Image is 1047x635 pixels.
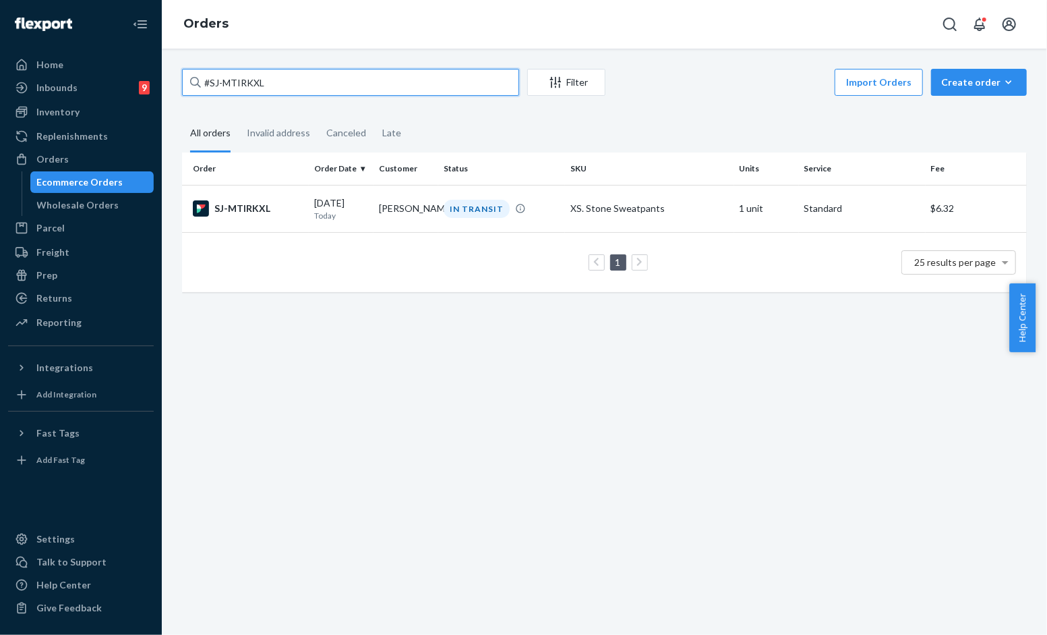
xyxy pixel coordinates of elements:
[36,316,82,329] div: Reporting
[734,153,799,185] th: Units
[8,126,154,147] a: Replenishments
[36,246,69,259] div: Freight
[966,11,993,38] button: Open notifications
[36,454,85,466] div: Add Fast Tag
[528,76,605,89] div: Filter
[8,265,154,286] a: Prep
[36,292,72,305] div: Returns
[36,130,108,143] div: Replenishments
[36,221,65,235] div: Parcel
[8,449,154,471] a: Add Fast Tag
[8,54,154,76] a: Home
[8,422,154,444] button: Fast Tags
[15,18,72,31] img: Flexport logo
[8,528,154,550] a: Settings
[373,185,438,232] td: [PERSON_NAME]
[734,185,799,232] td: 1 unit
[8,287,154,309] a: Returns
[314,210,368,221] p: Today
[926,185,1027,232] td: $6.32
[1009,283,1036,352] button: Help Center
[36,532,75,546] div: Settings
[37,175,123,189] div: Ecommerce Orders
[173,5,239,44] ol: breadcrumbs
[36,105,80,119] div: Inventory
[915,256,996,268] span: 25 results per page
[527,69,605,96] button: Filter
[8,384,154,406] a: Add Integration
[570,202,729,215] div: XS. Stone Sweatpants
[127,11,154,38] button: Close Navigation
[36,58,63,72] div: Home
[382,115,401,150] div: Late
[8,242,154,263] a: Freight
[996,11,1023,38] button: Open account menu
[835,69,923,96] button: Import Orders
[936,11,963,38] button: Open Search Box
[931,69,1027,96] button: Create order
[565,153,734,185] th: SKU
[190,115,231,153] div: All orders
[804,202,920,215] p: Standard
[36,361,93,375] div: Integrations
[36,153,69,166] div: Orders
[309,153,373,185] th: Order Date
[8,312,154,333] a: Reporting
[8,217,154,239] a: Parcel
[8,101,154,123] a: Inventory
[8,574,154,596] a: Help Center
[36,601,102,615] div: Give Feedback
[36,555,107,569] div: Talk to Support
[183,16,229,31] a: Orders
[182,153,309,185] th: Order
[182,69,519,96] input: Search orders
[926,153,1027,185] th: Fee
[314,196,368,221] div: [DATE]
[8,357,154,379] button: Integrations
[139,81,150,94] div: 9
[247,115,310,150] div: Invalid address
[8,148,154,170] a: Orders
[30,194,154,216] a: Wholesale Orders
[438,153,565,185] th: Status
[36,81,78,94] div: Inbounds
[36,578,91,592] div: Help Center
[326,115,366,150] div: Canceled
[444,200,510,218] div: IN TRANSIT
[379,163,433,174] div: Customer
[30,171,154,193] a: Ecommerce Orders
[8,77,154,99] a: Inbounds9
[193,200,303,217] div: SJ-MTIRKXL
[36,269,57,282] div: Prep
[941,76,1017,89] div: Create order
[8,597,154,619] button: Give Feedback
[8,551,154,573] a: Talk to Support
[36,389,96,400] div: Add Integration
[613,256,624,268] a: Page 1 is your current page
[37,198,119,212] div: Wholesale Orders
[36,426,80,440] div: Fast Tags
[799,153,926,185] th: Service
